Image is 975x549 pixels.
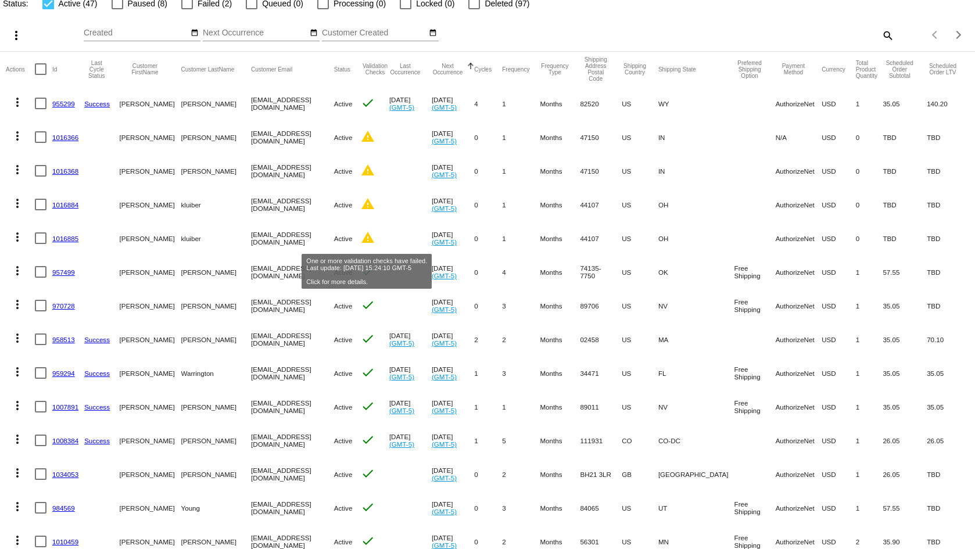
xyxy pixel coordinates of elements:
mat-cell: TBD [883,154,927,188]
mat-cell: 1 [502,120,540,154]
mat-cell: [PERSON_NAME] [119,356,181,390]
mat-cell: 0 [474,255,502,289]
button: Change sorting for CustomerEmail [251,66,292,73]
mat-cell: OK [658,255,734,289]
mat-cell: AuthorizeNet [776,322,822,356]
mat-cell: US [622,356,658,390]
mat-cell: 44107 [580,188,622,221]
mat-cell: 1 [856,87,883,120]
mat-cell: AuthorizeNet [776,356,822,390]
mat-cell: 1 [856,255,883,289]
mat-cell: [DATE] [432,390,474,424]
mat-cell: 4 [502,255,540,289]
mat-cell: TBD [927,154,969,188]
mat-cell: [EMAIL_ADDRESS][DOMAIN_NAME] [251,457,334,491]
a: Success [84,437,110,444]
input: Next Occurrence [203,28,307,38]
mat-cell: TBD [927,188,969,221]
mat-cell: USD [822,188,856,221]
mat-cell: 0 [474,154,502,188]
mat-cell: Months [540,390,580,424]
mat-cell: Months [540,424,580,457]
a: 1016885 [52,235,78,242]
mat-cell: [DATE] [432,188,474,221]
mat-icon: date_range [310,28,318,38]
mat-cell: [PERSON_NAME] [119,188,181,221]
mat-cell: Free Shipping [734,390,776,424]
mat-cell: Months [540,356,580,390]
a: 957499 [52,268,75,276]
mat-cell: 57.55 [883,491,927,525]
mat-cell: 140.20 [927,87,969,120]
mat-cell: 1 [474,390,502,424]
mat-cell: Months [540,255,580,289]
mat-cell: USD [822,289,856,322]
mat-cell: TBD [883,120,927,154]
mat-cell: [PERSON_NAME] [119,154,181,188]
mat-cell: 3 [502,356,540,390]
mat-cell: [DATE] [389,424,432,457]
mat-cell: US [622,221,658,255]
mat-cell: TBD [927,255,969,289]
mat-cell: TBD [927,221,969,255]
button: Change sorting for Id [52,66,57,73]
mat-cell: 1 [856,457,883,491]
mat-cell: 0 [474,289,502,322]
a: 958513 [52,336,75,343]
mat-cell: 35.05 [883,390,927,424]
a: 984569 [52,504,75,512]
mat-cell: AuthorizeNet [776,491,822,525]
mat-cell: kluiber [181,188,252,221]
a: 970728 [52,302,75,310]
mat-cell: AuthorizeNet [776,424,822,457]
a: (GMT-5) [432,137,457,145]
mat-cell: NV [658,390,734,424]
a: (GMT-5) [432,306,457,313]
mat-cell: 2 [502,457,540,491]
mat-cell: [EMAIL_ADDRESS][DOMAIN_NAME] [251,356,334,390]
mat-cell: [DATE] [389,87,432,120]
mat-cell: 0 [474,221,502,255]
a: Success [84,336,110,343]
mat-cell: 2 [474,322,502,356]
mat-cell: [DATE] [389,322,432,356]
mat-cell: [EMAIL_ADDRESS][DOMAIN_NAME] [251,322,334,356]
mat-cell: Months [540,154,580,188]
mat-cell: 0 [856,188,883,221]
a: (GMT-5) [389,339,414,347]
mat-cell: 35.05 [883,322,927,356]
a: (GMT-5) [432,407,457,414]
mat-cell: TBD [883,221,927,255]
mat-cell: [PERSON_NAME] [181,322,252,356]
mat-icon: date_range [429,28,437,38]
button: Change sorting for ShippingState [658,66,696,73]
mat-cell: 35.05 [883,87,927,120]
mat-cell: [EMAIL_ADDRESS][DOMAIN_NAME] [251,491,334,525]
mat-cell: OH [658,221,734,255]
a: 1007891 [52,403,78,411]
mat-cell: [DATE] [432,322,474,356]
mat-cell: Months [540,120,580,154]
a: (GMT-5) [432,373,457,381]
mat-cell: [PERSON_NAME] [119,87,181,120]
a: 955299 [52,100,75,107]
mat-icon: more_vert [10,432,24,446]
mat-cell: [PERSON_NAME] [181,120,252,154]
mat-cell: GB [622,457,658,491]
mat-icon: more_vert [10,95,24,109]
mat-cell: TBD [927,289,969,322]
mat-cell: 26.05 [927,424,969,457]
mat-cell: 1 [856,491,883,525]
mat-cell: [EMAIL_ADDRESS][DOMAIN_NAME] [251,424,334,457]
input: Customer Created [322,28,426,38]
mat-cell: 26.05 [883,424,927,457]
mat-cell: US [622,289,658,322]
a: (GMT-5) [432,103,457,111]
a: (GMT-5) [432,541,457,549]
mat-cell: 1 [502,390,540,424]
a: (GMT-5) [432,440,457,448]
mat-cell: 82520 [580,87,622,120]
a: 1034053 [52,471,78,478]
mat-cell: N/A [776,120,822,154]
mat-icon: more_vert [10,129,24,143]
